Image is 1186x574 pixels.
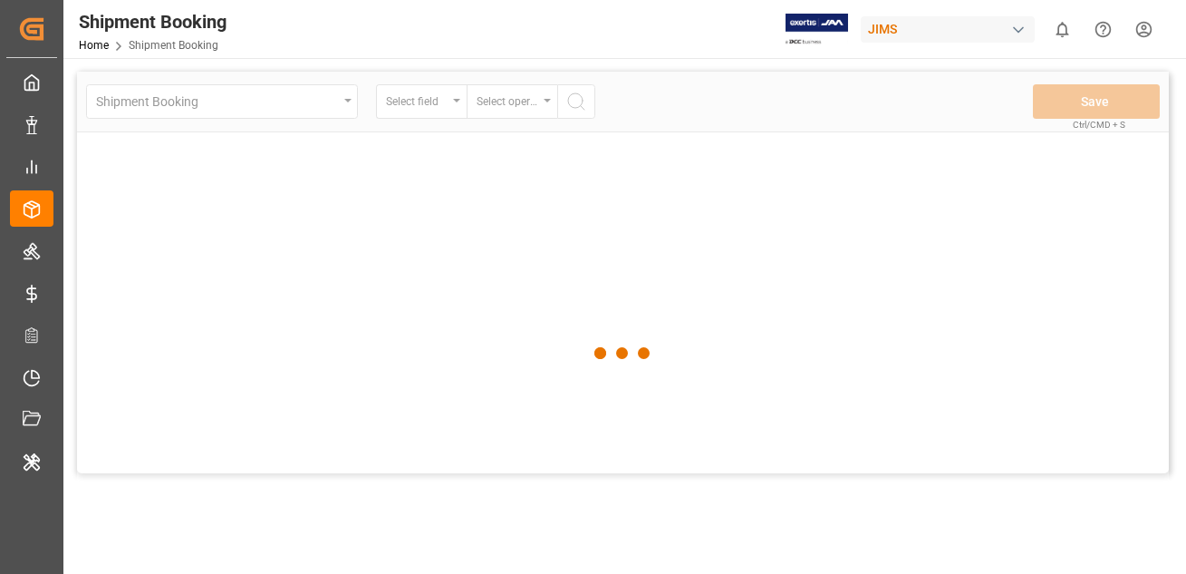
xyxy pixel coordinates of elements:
[79,39,109,52] a: Home
[786,14,848,45] img: Exertis%20JAM%20-%20Email%20Logo.jpg_1722504956.jpg
[79,8,227,35] div: Shipment Booking
[1042,9,1083,50] button: show 0 new notifications
[861,12,1042,46] button: JIMS
[861,16,1035,43] div: JIMS
[1083,9,1123,50] button: Help Center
